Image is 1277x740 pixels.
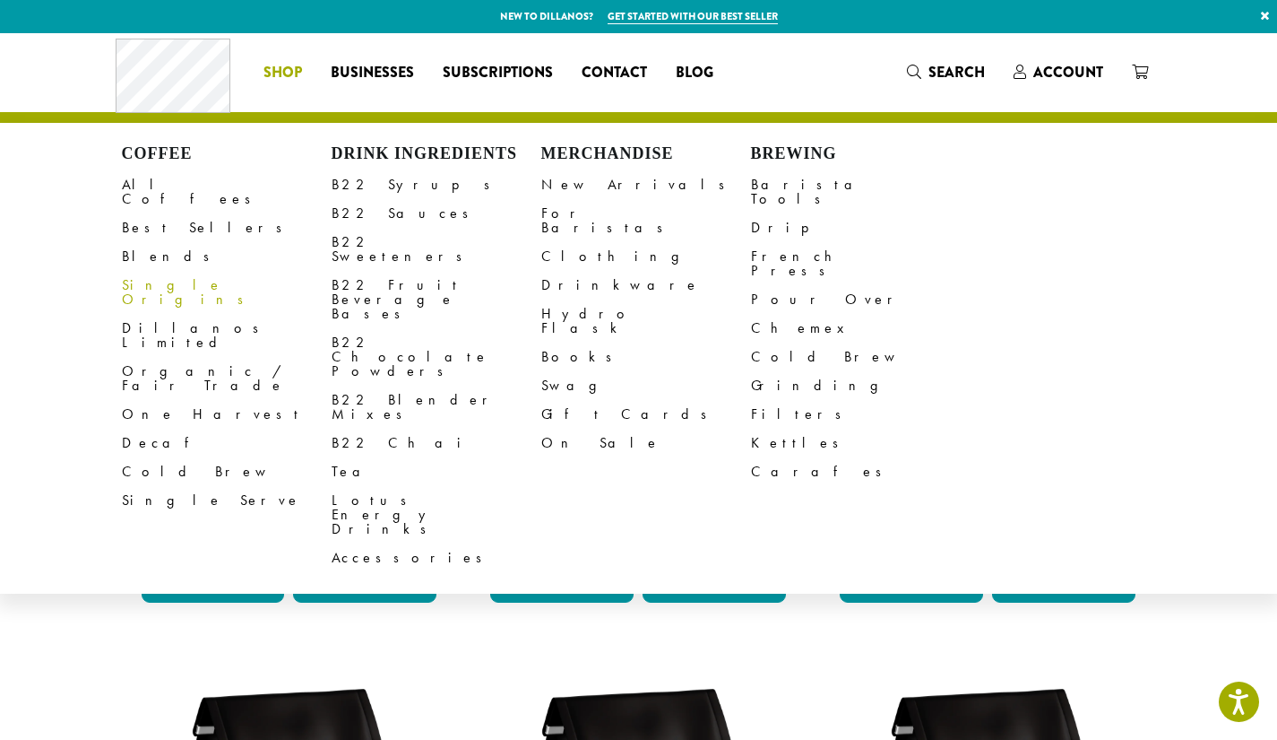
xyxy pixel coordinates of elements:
[751,457,961,486] a: Carafes
[122,400,332,429] a: One Harvest
[751,343,961,371] a: Cold Brew
[249,58,316,87] a: Shop
[541,271,751,300] a: Drinkware
[893,57,999,87] a: Search
[332,228,541,271] a: B22 Sweeteners
[541,371,751,400] a: Swag
[541,144,751,164] h4: Merchandise
[751,170,961,213] a: Barista Tools
[332,544,541,572] a: Accessories
[332,271,541,328] a: B22 Fruit Beverage Bases
[751,429,961,457] a: Kettles
[331,62,414,84] span: Businesses
[443,62,553,84] span: Subscriptions
[541,400,751,429] a: Gift Cards
[122,314,332,357] a: Dillanos Limited
[122,457,332,486] a: Cold Brew
[332,328,541,386] a: B22 Chocolate Powders
[751,144,961,164] h4: Brewing
[332,170,541,199] a: B22 Syrups
[122,486,332,515] a: Single Serve
[751,242,961,285] a: French Press
[122,271,332,314] a: Single Origins
[122,242,332,271] a: Blends
[751,213,961,242] a: Drip
[582,62,647,84] span: Contact
[122,213,332,242] a: Best Sellers
[541,199,751,242] a: For Baristas
[541,170,751,199] a: New Arrivals
[751,400,961,429] a: Filters
[122,357,332,400] a: Organic / Fair Trade
[608,9,778,24] a: Get started with our best seller
[1033,62,1103,83] span: Account
[541,343,751,371] a: Books
[928,62,985,83] span: Search
[332,199,541,228] a: B22 Sauces
[263,62,302,84] span: Shop
[122,144,332,164] h4: Coffee
[332,144,541,164] h4: Drink Ingredients
[676,62,713,84] span: Blog
[541,300,751,343] a: Hydro Flask
[751,314,961,343] a: Chemex
[541,242,751,271] a: Clothing
[751,371,961,400] a: Grinding
[122,429,332,457] a: Decaf
[332,457,541,486] a: Tea
[332,429,541,457] a: B22 Chai
[332,386,541,429] a: B22 Blender Mixes
[541,429,751,457] a: On Sale
[122,170,332,213] a: All Coffees
[332,486,541,544] a: Lotus Energy Drinks
[751,285,961,314] a: Pour Over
